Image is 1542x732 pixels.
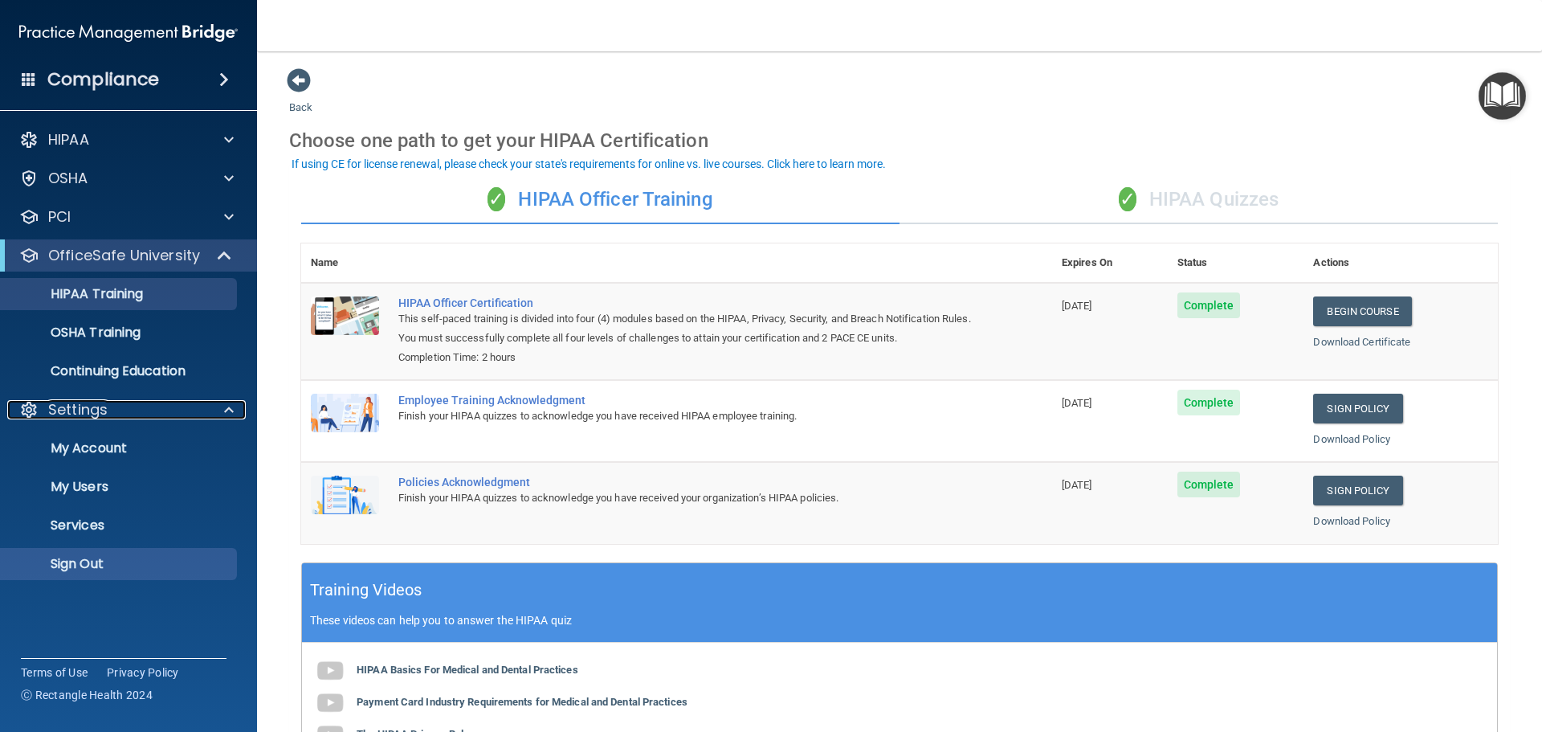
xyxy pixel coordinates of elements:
[21,665,88,681] a: Terms of Use
[398,489,972,508] div: Finish your HIPAA quizzes to acknowledge you have received your organization’s HIPAA policies.
[1177,390,1241,415] span: Complete
[398,407,972,426] div: Finish your HIPAA quizzes to acknowledge you have received HIPAA employee training.
[357,696,687,708] b: Payment Card Industry Requirements for Medical and Dental Practices
[48,400,108,419] p: Settings
[10,325,141,341] p: OSHA Training
[21,687,153,703] span: Ⓒ Rectangle Health 2024
[48,246,200,265] p: OfficeSafe University
[10,440,230,456] p: My Account
[1479,72,1526,120] button: Open Resource Center
[899,176,1498,224] div: HIPAA Quizzes
[1062,479,1092,491] span: [DATE]
[289,156,888,172] button: If using CE for license renewal, please check your state's requirements for online vs. live cours...
[19,130,234,149] a: HIPAA
[1313,394,1402,423] a: Sign Policy
[289,117,1510,164] div: Choose one path to get your HIPAA Certification
[1052,243,1168,283] th: Expires On
[301,243,389,283] th: Name
[10,517,230,534] p: Services
[1303,243,1498,283] th: Actions
[19,169,234,188] a: OSHA
[1313,433,1390,445] a: Download Policy
[48,207,71,227] p: PCI
[1313,296,1411,326] a: Begin Course
[1062,397,1092,409] span: [DATE]
[1313,476,1402,505] a: Sign Policy
[314,687,346,719] img: gray_youtube_icon.38fcd6cc.png
[398,296,972,309] a: HIPAA Officer Certification
[10,363,230,379] p: Continuing Education
[107,665,179,681] a: Privacy Policy
[1264,618,1523,682] iframe: Drift Widget Chat Controller
[301,176,899,224] div: HIPAA Officer Training
[10,479,230,495] p: My Users
[1177,292,1241,318] span: Complete
[357,664,578,676] b: HIPAA Basics For Medical and Dental Practices
[10,286,143,302] p: HIPAA Training
[1313,336,1410,348] a: Download Certificate
[19,207,234,227] a: PCI
[1168,243,1304,283] th: Status
[19,400,234,419] a: Settings
[310,614,1489,627] p: These videos can help you to answer the HIPAA quiz
[289,82,312,113] a: Back
[1177,472,1241,497] span: Complete
[1062,300,1092,312] span: [DATE]
[398,309,972,348] div: This self-paced training is divided into four (4) modules based on the HIPAA, Privacy, Security, ...
[487,187,505,211] span: ✓
[1313,515,1390,527] a: Download Policy
[19,17,238,49] img: PMB logo
[1119,187,1136,211] span: ✓
[47,68,159,91] h4: Compliance
[310,576,422,604] h5: Training Videos
[314,655,346,687] img: gray_youtube_icon.38fcd6cc.png
[398,348,972,367] div: Completion Time: 2 hours
[398,476,972,489] div: Policies Acknowledgment
[48,130,89,149] p: HIPAA
[19,246,233,265] a: OfficeSafe University
[10,556,230,572] p: Sign Out
[48,169,88,188] p: OSHA
[292,158,886,170] div: If using CE for license renewal, please check your state's requirements for online vs. live cours...
[398,394,972,407] div: Employee Training Acknowledgment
